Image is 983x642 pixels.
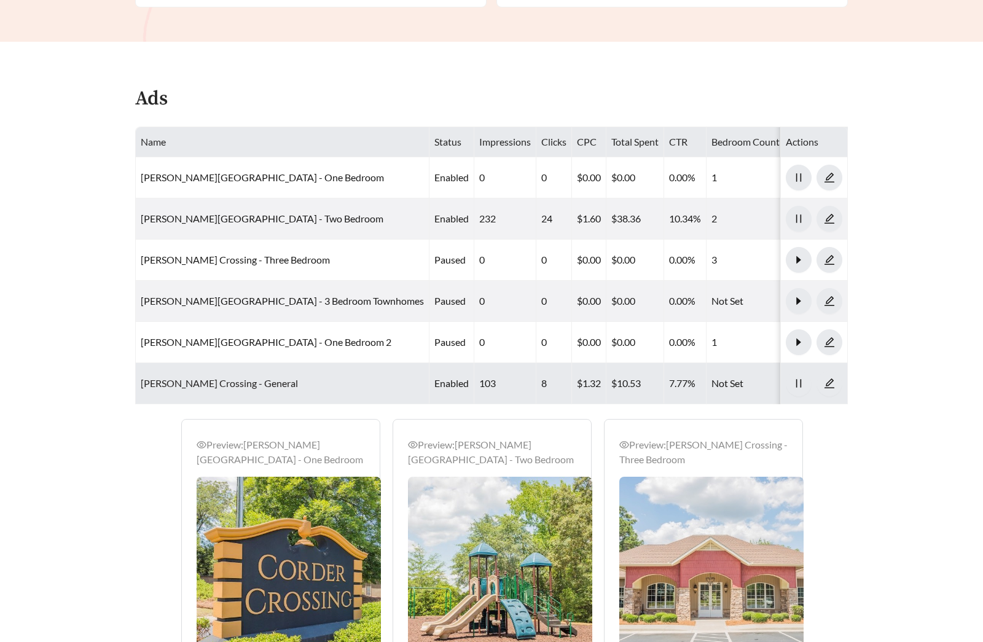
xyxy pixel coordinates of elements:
span: edit [817,337,842,348]
button: pause [786,206,812,232]
span: enabled [434,213,469,224]
th: Impressions [474,127,536,157]
td: $1.32 [572,363,606,404]
button: edit [817,206,842,232]
td: 0 [474,281,536,322]
button: caret-right [786,288,812,314]
span: eye [408,440,418,450]
span: enabled [434,377,469,389]
button: edit [817,247,842,273]
td: 0 [536,157,572,198]
span: pause [786,172,811,183]
td: 0 [536,281,572,322]
span: eye [197,440,206,450]
td: Not Set [707,281,785,322]
a: [PERSON_NAME][GEOGRAPHIC_DATA] - 3 Bedroom Townhomes [141,295,424,307]
a: edit [817,254,842,265]
span: paused [434,336,466,348]
td: $0.00 [606,322,664,363]
td: Not Set [707,363,785,404]
a: edit [817,213,842,224]
td: 1 [707,157,785,198]
td: $0.00 [572,157,606,198]
span: caret-right [786,254,811,265]
span: eye [619,440,629,450]
h4: Ads [135,88,168,110]
td: 10.34% [664,198,707,240]
button: pause [786,370,812,396]
span: edit [817,254,842,265]
td: 0 [536,240,572,281]
div: Preview: [PERSON_NAME][GEOGRAPHIC_DATA] - Two Bedroom [408,437,576,467]
td: 3 [707,240,785,281]
a: edit [817,336,842,348]
span: CPC [577,136,597,147]
div: Preview: [PERSON_NAME][GEOGRAPHIC_DATA] - One Bedroom [197,437,365,467]
span: pause [786,213,811,224]
span: paused [434,295,466,307]
button: caret-right [786,247,812,273]
td: 0 [474,157,536,198]
td: 103 [474,363,536,404]
td: 0.00% [664,240,707,281]
td: 0 [474,322,536,363]
td: 7.77% [664,363,707,404]
td: $0.00 [572,322,606,363]
button: pause [786,165,812,190]
td: 8 [536,363,572,404]
th: Actions [781,127,848,157]
a: [PERSON_NAME] Crossing - Three Bedroom [141,254,330,265]
th: Bedroom Count [707,127,785,157]
a: [PERSON_NAME][GEOGRAPHIC_DATA] - One Bedroom 2 [141,336,391,348]
td: $0.00 [606,281,664,322]
td: 1 [707,322,785,363]
th: Status [429,127,474,157]
div: Preview: [PERSON_NAME] Crossing - Three Bedroom [619,437,788,467]
td: 232 [474,198,536,240]
td: 0.00% [664,322,707,363]
a: [PERSON_NAME][GEOGRAPHIC_DATA] - One Bedroom [141,171,384,183]
td: 0 [474,240,536,281]
button: edit [817,288,842,314]
span: edit [817,213,842,224]
span: enabled [434,171,469,183]
td: 2 [707,198,785,240]
span: edit [817,172,842,183]
a: [PERSON_NAME] Crossing - General [141,377,298,389]
td: 24 [536,198,572,240]
span: caret-right [786,337,811,348]
span: edit [817,378,842,389]
button: caret-right [786,329,812,355]
a: [PERSON_NAME][GEOGRAPHIC_DATA] - Two Bedroom [141,213,383,224]
td: 0.00% [664,157,707,198]
button: edit [817,165,842,190]
td: 0 [536,322,572,363]
th: Name [136,127,429,157]
th: Total Spent [606,127,664,157]
a: edit [817,295,842,307]
a: edit [817,377,842,389]
td: $0.00 [572,240,606,281]
td: $0.00 [606,240,664,281]
span: pause [786,378,811,389]
td: $0.00 [606,157,664,198]
span: caret-right [786,296,811,307]
td: $38.36 [606,198,664,240]
button: edit [817,329,842,355]
td: $1.60 [572,198,606,240]
span: CTR [669,136,687,147]
span: paused [434,254,466,265]
td: 0.00% [664,281,707,322]
a: edit [817,171,842,183]
td: $0.00 [572,281,606,322]
button: edit [817,370,842,396]
td: $10.53 [606,363,664,404]
th: Clicks [536,127,572,157]
span: edit [817,296,842,307]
